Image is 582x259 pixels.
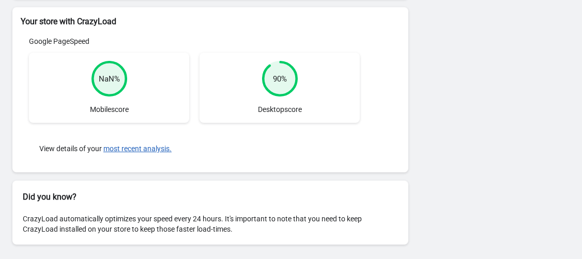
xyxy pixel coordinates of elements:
button: most recent analysis. [103,144,172,153]
div: Desktop score [200,53,360,123]
div: CrazyLoad automatically optimizes your speed every 24 hours. It's important to note that you need... [12,203,408,245]
div: NaN % [99,74,120,84]
div: View details of your [29,133,360,164]
div: Google PageSpeed [29,36,360,46]
div: Mobile score [29,53,189,123]
h2: Your store with CrazyLoad [21,15,400,28]
h2: Did you know? [23,191,398,203]
div: 90 % [273,74,287,84]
